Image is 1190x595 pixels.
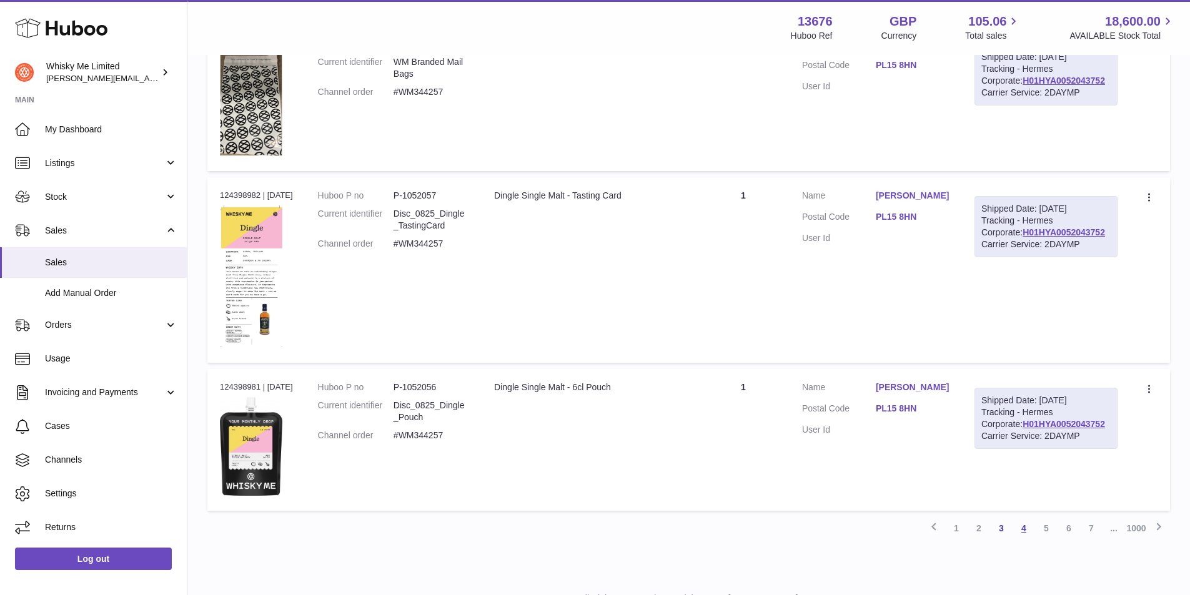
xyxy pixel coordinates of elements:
div: Carrier Service: 2DAYMP [981,87,1111,99]
a: 105.06 Total sales [965,13,1021,42]
dd: P-1052057 [394,190,469,202]
td: 1 [697,26,790,171]
div: Dingle Single Malt - 6cl Pouch [494,381,685,393]
span: 105.06 [968,13,1006,30]
dt: Name [802,381,876,396]
a: 2 [968,517,990,539]
span: [PERSON_NAME][EMAIL_ADDRESS][DOMAIN_NAME] [46,73,250,83]
span: AVAILABLE Stock Total [1069,30,1175,42]
span: My Dashboard [45,124,177,135]
dt: Huboo P no [318,381,394,393]
dt: Name [802,190,876,205]
div: Dingle Single Malt - Tasting Card [494,190,685,202]
span: ... [1103,517,1125,539]
a: H01HYA0052043752 [1023,76,1105,86]
div: 124398982 | [DATE] [220,190,293,201]
dd: #WM344257 [394,86,469,98]
dt: User Id [802,81,876,92]
img: 1752740722.png [220,205,282,348]
td: 1 [697,369,790,511]
a: 1 [945,517,968,539]
span: Usage [45,353,177,365]
div: Currency [881,30,917,42]
dt: Channel order [318,430,394,441]
span: Cases [45,420,177,432]
a: [PERSON_NAME] [876,190,950,202]
dt: Postal Code [802,59,876,74]
span: Returns [45,521,177,533]
div: Carrier Service: 2DAYMP [981,238,1111,250]
div: Carrier Service: 2DAYMP [981,430,1111,442]
a: 1000 [1125,517,1148,539]
span: Channels [45,454,177,466]
span: 18,600.00 [1105,13,1161,30]
dt: User Id [802,424,876,436]
a: PL15 8HN [876,59,950,71]
div: Tracking - Hermes Corporate: [974,388,1118,449]
dt: User Id [802,232,876,244]
td: 1 [697,177,790,363]
a: 6 [1058,517,1080,539]
dd: #WM344257 [394,430,469,441]
dt: Channel order [318,86,394,98]
a: Log out [15,548,172,570]
dt: Current identifier [318,208,394,232]
dt: Channel order [318,238,394,250]
div: Tracking - Hermes Corporate: [974,44,1118,106]
a: 4 [1013,517,1035,539]
span: Listings [45,157,164,169]
span: Sales [45,257,177,268]
a: 5 [1035,517,1058,539]
div: Shipped Date: [DATE] [981,395,1111,406]
span: Orders [45,319,164,331]
a: 3 [990,517,1013,539]
dt: Postal Code [802,403,876,418]
div: Shipped Date: [DATE] [981,51,1111,63]
a: H01HYA0052043752 [1023,227,1105,237]
div: Whisky Me Limited [46,61,159,84]
a: H01HYA0052043752 [1023,419,1105,429]
a: 18,600.00 AVAILABLE Stock Total [1069,13,1175,42]
dd: Disc_0825_Dingle_TastingCard [394,208,469,232]
a: 7 [1080,517,1103,539]
span: Sales [45,225,164,237]
div: Tracking - Hermes Corporate: [974,196,1118,257]
strong: GBP [890,13,916,30]
a: [PERSON_NAME] [876,381,950,393]
div: 124398981 | [DATE] [220,381,293,393]
dd: WM Branded Mail Bags [394,56,469,80]
dt: Current identifier [318,400,394,423]
div: Huboo Ref [791,30,833,42]
dd: #WM344257 [394,238,469,250]
span: Settings [45,488,177,499]
dd: Disc_0825_Dingle_Pouch [394,400,469,423]
span: Stock [45,191,164,203]
dt: Current identifier [318,56,394,80]
dd: P-1052056 [394,381,469,393]
span: Invoicing and Payments [45,386,164,398]
div: Shipped Date: [DATE] [981,203,1111,215]
span: Add Manual Order [45,287,177,299]
dt: Huboo P no [318,190,394,202]
img: frances@whiskyshop.com [15,63,34,82]
strong: 13676 [798,13,833,30]
img: 1725358317.png [220,54,282,156]
a: PL15 8HN [876,403,950,415]
a: PL15 8HN [876,211,950,223]
dt: Postal Code [802,211,876,226]
img: 1752740674.jpg [220,397,282,496]
span: Total sales [965,30,1021,42]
